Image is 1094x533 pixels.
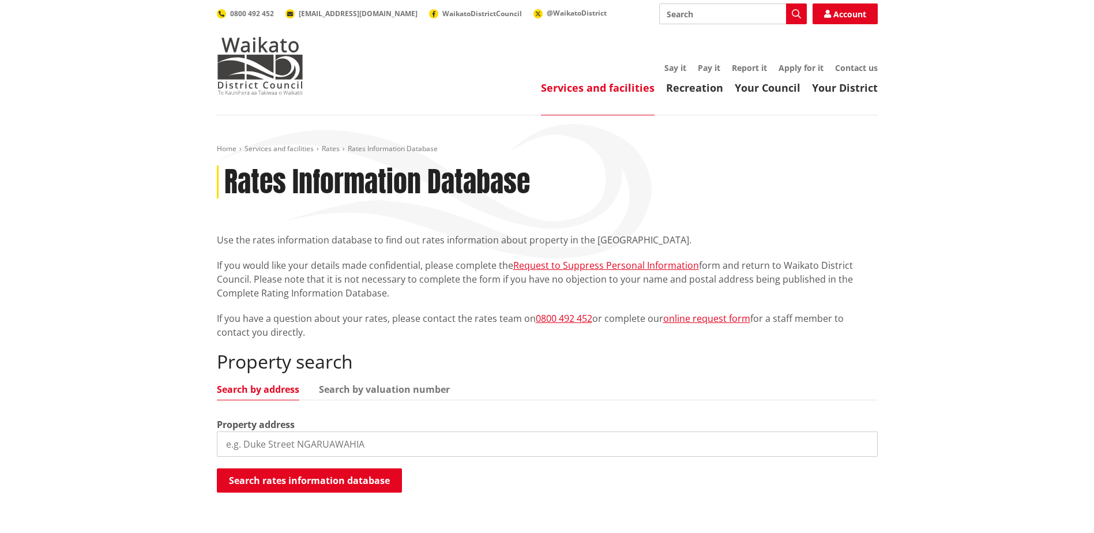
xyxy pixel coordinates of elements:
p: Use the rates information database to find out rates information about property in the [GEOGRAPHI... [217,233,878,247]
a: @WaikatoDistrict [533,8,607,18]
a: Home [217,144,236,153]
p: If you have a question about your rates, please contact the rates team on or complete our for a s... [217,311,878,339]
a: Account [813,3,878,24]
h1: Rates Information Database [224,166,530,199]
a: 0800 492 452 [536,312,592,325]
input: e.g. Duke Street NGARUAWAHIA [217,431,878,457]
a: Pay it [698,62,720,73]
a: Recreation [666,81,723,95]
span: @WaikatoDistrict [547,8,607,18]
span: WaikatoDistrictCouncil [442,9,522,18]
button: Search rates information database [217,468,402,493]
nav: breadcrumb [217,144,878,154]
span: 0800 492 452 [230,9,274,18]
a: Your Council [735,81,800,95]
span: Rates Information Database [348,144,438,153]
span: [EMAIL_ADDRESS][DOMAIN_NAME] [299,9,418,18]
a: Rates [322,144,340,153]
img: Waikato District Council - Te Kaunihera aa Takiwaa o Waikato [217,37,303,95]
a: Services and facilities [541,81,655,95]
a: WaikatoDistrictCouncil [429,9,522,18]
a: Say it [664,62,686,73]
a: Search by address [217,385,299,394]
a: [EMAIL_ADDRESS][DOMAIN_NAME] [285,9,418,18]
a: Report it [732,62,767,73]
a: Apply for it [779,62,824,73]
p: If you would like your details made confidential, please complete the form and return to Waikato ... [217,258,878,300]
a: Services and facilities [245,144,314,153]
a: Search by valuation number [319,385,450,394]
label: Property address [217,418,295,431]
a: Contact us [835,62,878,73]
a: Request to Suppress Personal Information [513,259,699,272]
a: online request form [663,312,750,325]
a: Your District [812,81,878,95]
a: 0800 492 452 [217,9,274,18]
input: Search input [659,3,807,24]
h2: Property search [217,351,878,373]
